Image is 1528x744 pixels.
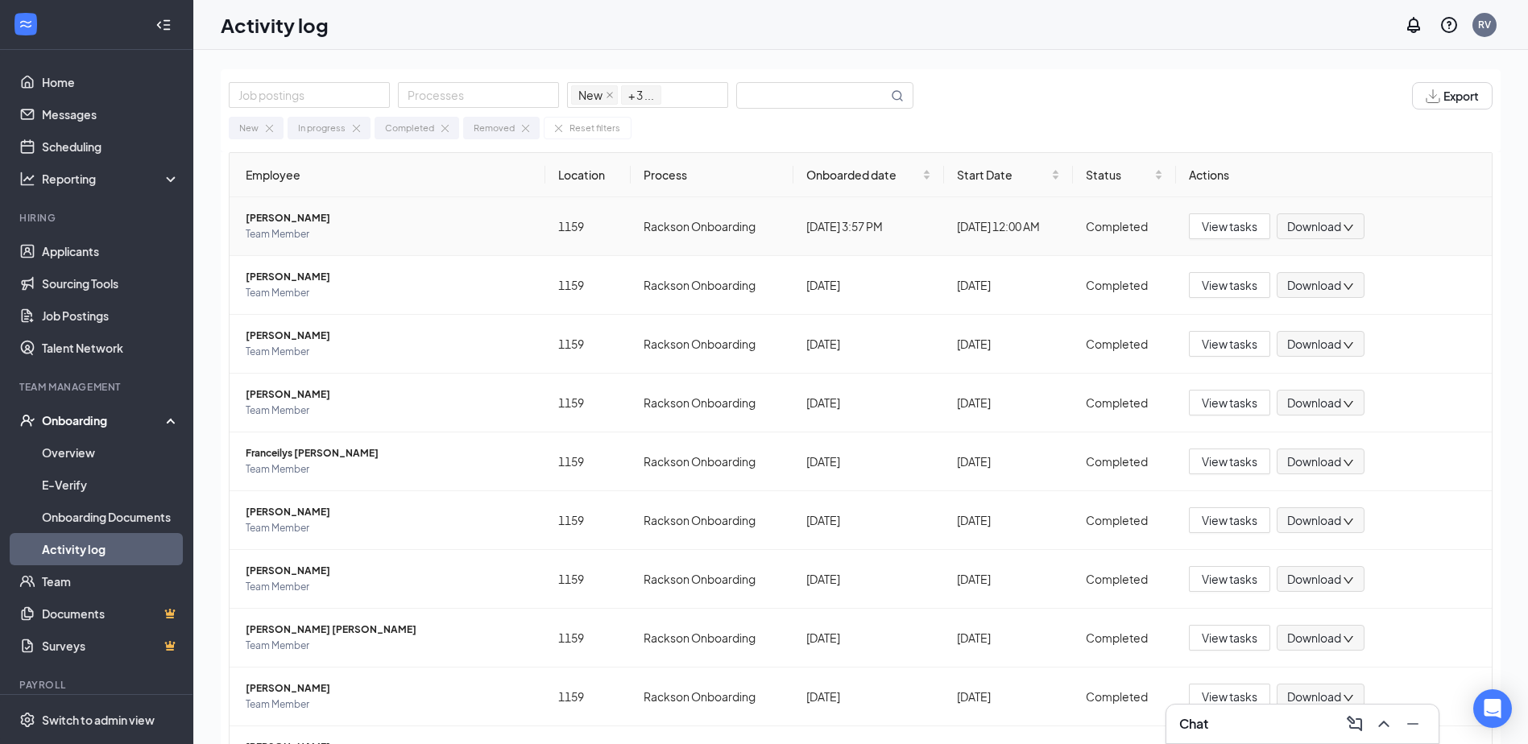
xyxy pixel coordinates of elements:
[1189,684,1270,709] button: View tasks
[1086,688,1164,705] div: Completed
[42,436,180,469] a: Overview
[606,91,614,99] span: close
[1202,688,1257,705] span: View tasks
[1342,711,1368,737] button: ComposeMessage
[944,153,1072,197] th: Start Date
[246,680,532,696] span: [PERSON_NAME]
[1478,18,1491,31] div: RV
[19,412,35,428] svg: UserCheck
[1189,625,1270,651] button: View tasks
[42,533,180,565] a: Activity log
[246,622,532,638] span: [PERSON_NAME] [PERSON_NAME]
[957,511,1059,529] div: [DATE]
[246,461,532,477] span: Team Member
[246,269,532,285] span: [PERSON_NAME]
[42,565,180,597] a: Team
[246,445,532,461] span: Franceilys [PERSON_NAME]
[1202,570,1257,588] span: View tasks
[545,153,631,197] th: Location
[631,491,793,550] td: Rackson Onboarding
[631,153,793,197] th: Process
[42,332,180,364] a: Talent Network
[42,171,180,187] div: Reporting
[1287,395,1341,411] span: Download
[1086,166,1152,184] span: Status
[221,11,329,39] h1: Activity log
[806,394,932,411] div: [DATE]
[545,491,631,550] td: 1159
[545,609,631,668] td: 1159
[957,276,1059,294] div: [DATE]
[571,85,618,105] span: New
[246,638,532,654] span: Team Member
[246,403,532,419] span: Team Member
[631,374,793,432] td: Rackson Onboarding
[1189,390,1270,415] button: View tasks
[246,344,532,360] span: Team Member
[1086,394,1164,411] div: Completed
[19,712,35,728] svg: Settings
[1439,15,1459,35] svg: QuestionInfo
[1202,394,1257,411] span: View tasks
[1202,453,1257,470] span: View tasks
[621,85,661,105] span: + 3 ...
[246,696,532,713] span: Team Member
[957,217,1059,235] div: [DATE] 12:00 AM
[806,217,932,235] div: [DATE] 3:57 PM
[19,211,176,225] div: Hiring
[19,380,176,394] div: Team Management
[1189,448,1270,474] button: View tasks
[19,678,176,692] div: Payroll
[631,315,793,374] td: Rackson Onboarding
[42,267,180,300] a: Sourcing Tools
[42,300,180,332] a: Job Postings
[631,668,793,726] td: Rackson Onboarding
[1287,453,1341,470] span: Download
[1371,711,1397,737] button: ChevronUp
[246,520,532,536] span: Team Member
[1202,276,1257,294] span: View tasks
[1086,629,1164,647] div: Completed
[42,235,180,267] a: Applicants
[806,166,920,184] span: Onboarded date
[628,86,654,104] span: + 3 ...
[1287,336,1341,353] span: Download
[957,394,1059,411] div: [DATE]
[1287,688,1341,705] span: Download
[1343,516,1354,527] span: down
[474,121,515,135] div: Removed
[545,668,631,726] td: 1159
[42,98,180,130] a: Messages
[1345,714,1364,734] svg: ComposeMessage
[246,226,532,242] span: Team Member
[155,17,172,33] svg: Collapse
[385,121,434,135] div: Completed
[1287,277,1341,294] span: Download
[1086,511,1164,529] div: Completed
[1343,575,1354,586] span: down
[19,171,35,187] svg: Analysis
[42,130,180,163] a: Scheduling
[298,121,346,135] div: In progress
[1189,272,1270,298] button: View tasks
[1202,511,1257,529] span: View tasks
[806,335,932,353] div: [DATE]
[1086,335,1164,353] div: Completed
[957,570,1059,588] div: [DATE]
[18,16,34,32] svg: WorkstreamLogo
[1374,714,1393,734] svg: ChevronUp
[1287,571,1341,588] span: Download
[891,89,904,102] svg: MagnifyingGlass
[578,86,603,104] span: New
[957,453,1059,470] div: [DATE]
[631,256,793,315] td: Rackson Onboarding
[1202,217,1257,235] span: View tasks
[957,629,1059,647] div: [DATE]
[42,597,180,630] a: DocumentsCrown
[957,688,1059,705] div: [DATE]
[631,550,793,609] td: Rackson Onboarding
[42,469,180,501] a: E-Verify
[1343,222,1354,234] span: down
[806,276,932,294] div: [DATE]
[806,511,932,529] div: [DATE]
